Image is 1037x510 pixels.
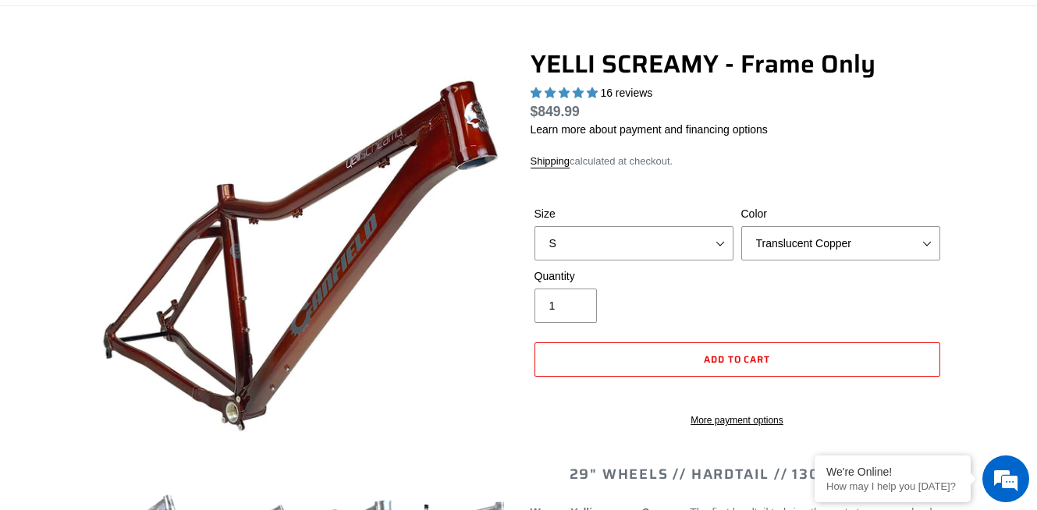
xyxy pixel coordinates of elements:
label: Quantity [534,268,733,285]
div: calculated at checkout. [531,154,944,169]
label: Color [741,206,940,222]
img: YELLI SCREAMY - Frame Only [97,52,504,459]
a: Shipping [531,155,570,168]
p: How may I help you today? [826,480,959,492]
div: We're Online! [826,466,959,478]
button: Add to cart [534,342,940,377]
span: 29" WHEELS // HARDTAIL // 130MM FRONT [570,463,905,485]
a: Learn more about payment and financing options [531,123,768,136]
span: $849.99 [531,104,580,119]
a: More payment options [534,413,940,427]
label: Size [534,206,733,222]
span: 16 reviews [600,87,652,99]
h1: YELLI SCREAMY - Frame Only [531,49,944,79]
span: Add to cart [704,352,771,367]
span: 5.00 stars [531,87,601,99]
